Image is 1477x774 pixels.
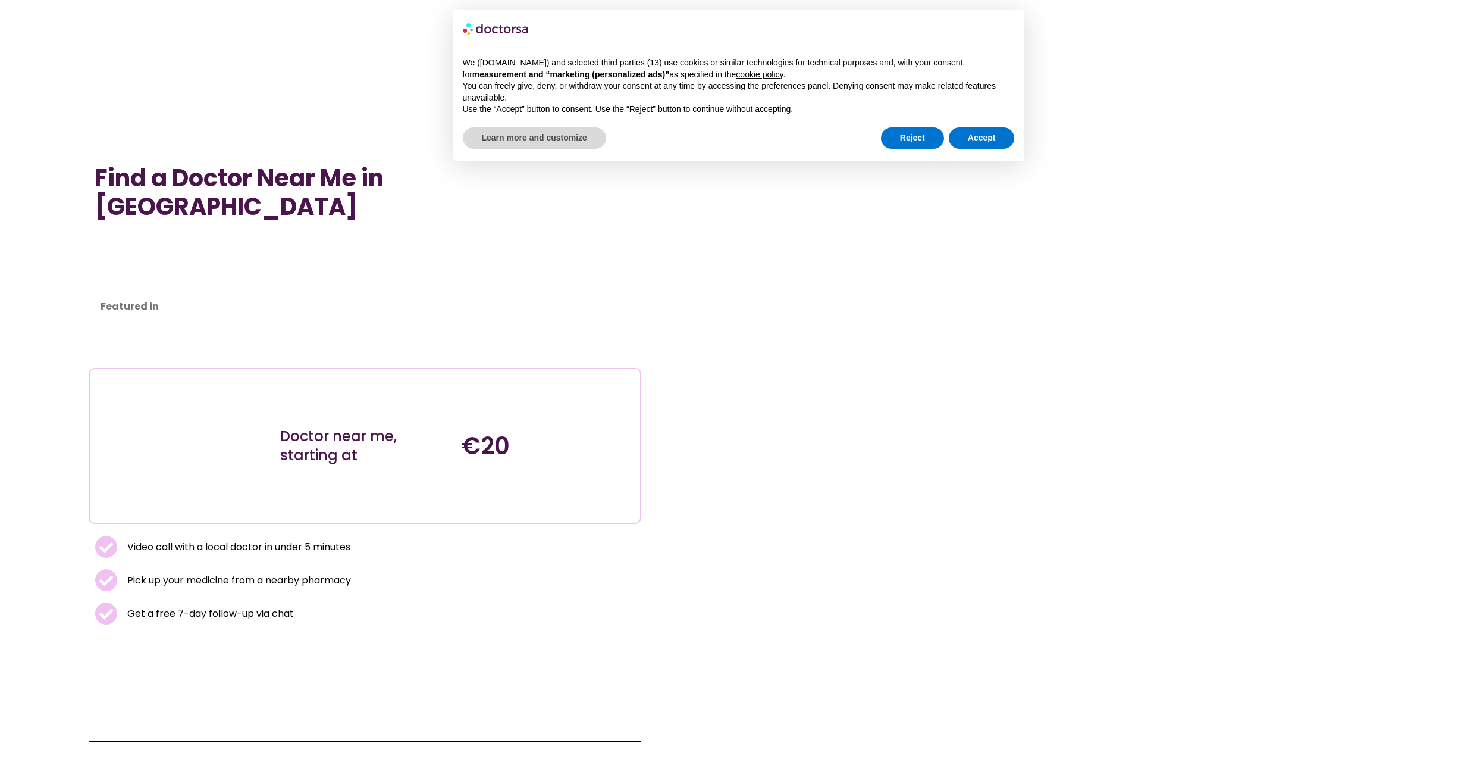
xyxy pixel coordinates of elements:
p: You can freely give, deny, or withdraw your consent at any time by accessing the preferences pane... [463,80,1015,104]
p: Use the “Accept” button to consent. Use the “Reject” button to continue without accepting. [463,104,1015,116]
img: logo [463,19,529,38]
h1: Find a Doctor Near Me in [GEOGRAPHIC_DATA] [95,164,635,221]
span: Get a free 7-day follow-up via chat [124,606,294,622]
img: Illustration depicting a young woman in a casual outfit, engaged with her smartphone. She has a p... [115,378,251,514]
div: Doctor near me, starting at [280,427,450,465]
a: cookie policy [736,70,783,79]
span: Pick up your medicine from a nearby pharmacy [124,572,351,589]
iframe: Customer reviews powered by Trustpilot [95,233,202,322]
span: Video call with a local doctor in under 5 minutes [124,539,350,555]
p: We ([DOMAIN_NAME]) and selected third parties (13) use cookies or similar technologies for techni... [463,57,1015,80]
h4: €20 [462,432,631,460]
strong: measurement and “marketing (personalized ads)” [472,70,669,79]
button: Learn more and customize [463,127,606,149]
button: Reject [881,127,944,149]
strong: Featured in [101,299,159,313]
button: Accept [949,127,1015,149]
